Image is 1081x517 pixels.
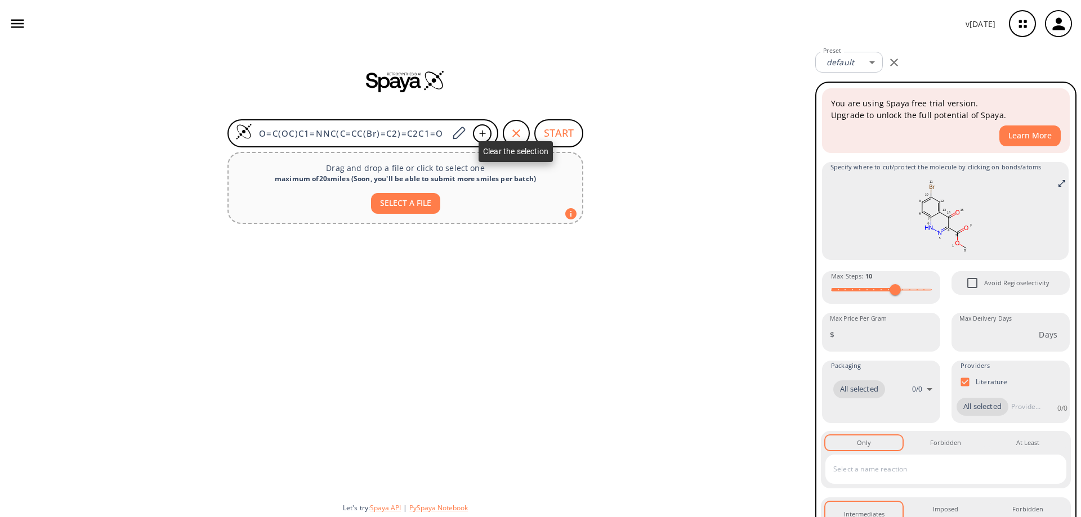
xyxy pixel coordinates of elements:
span: | [401,503,409,512]
p: 0 / 0 [912,384,922,394]
p: Drag and drop a file or click to select one [238,162,573,174]
input: Enter SMILES [252,128,448,139]
input: Select a name reaction [830,460,1044,478]
button: At Least [989,435,1066,450]
label: Max Price Per Gram [830,314,887,323]
span: Specify where to cut/protect the molecule by clicking on bonds/atoms [830,162,1060,172]
em: default [827,57,854,68]
p: You are using Spaya free trial version. Upgrade to unlock the full potential of Spaya. [831,97,1061,121]
button: START [534,119,583,147]
span: Packaging [831,361,861,371]
div: Clear the selection [479,141,553,162]
span: All selected [957,401,1008,412]
img: Logo Spaya [235,123,252,140]
svg: O=C(OC)C1=NNC(C=CC(Br)=C2)=C2C1=O [830,177,1060,255]
button: Forbidden [907,435,984,450]
p: Days [1039,329,1057,340]
input: Provider name [1008,398,1043,416]
button: PySpaya Notebook [409,503,468,512]
p: Literature [976,377,1008,386]
img: Spaya logo [366,70,445,92]
strong: 10 [865,272,872,280]
button: Only [825,435,903,450]
svg: Full screen [1057,179,1066,188]
div: maximum of 20 smiles ( Soon, you'll be able to submit more smiles per batch ) [238,174,573,184]
p: 0 / 0 [1057,403,1067,413]
span: Avoid Regioselectivity [961,271,984,295]
span: Avoid Regioselectivity [984,278,1049,288]
div: Only [857,438,871,448]
div: At Least [1016,438,1039,448]
button: Spaya API [370,503,401,512]
div: Let's try: [343,503,806,512]
span: Providers [961,361,990,371]
span: All selected [833,384,885,395]
button: Learn More [999,125,1061,146]
label: Preset [823,47,841,55]
div: Forbidden [930,438,961,448]
button: SELECT A FILE [371,193,440,214]
span: Max Steps : [831,271,872,281]
p: $ [830,329,834,340]
label: Max Delivery Days [959,314,1012,323]
p: v [DATE] [966,18,995,30]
